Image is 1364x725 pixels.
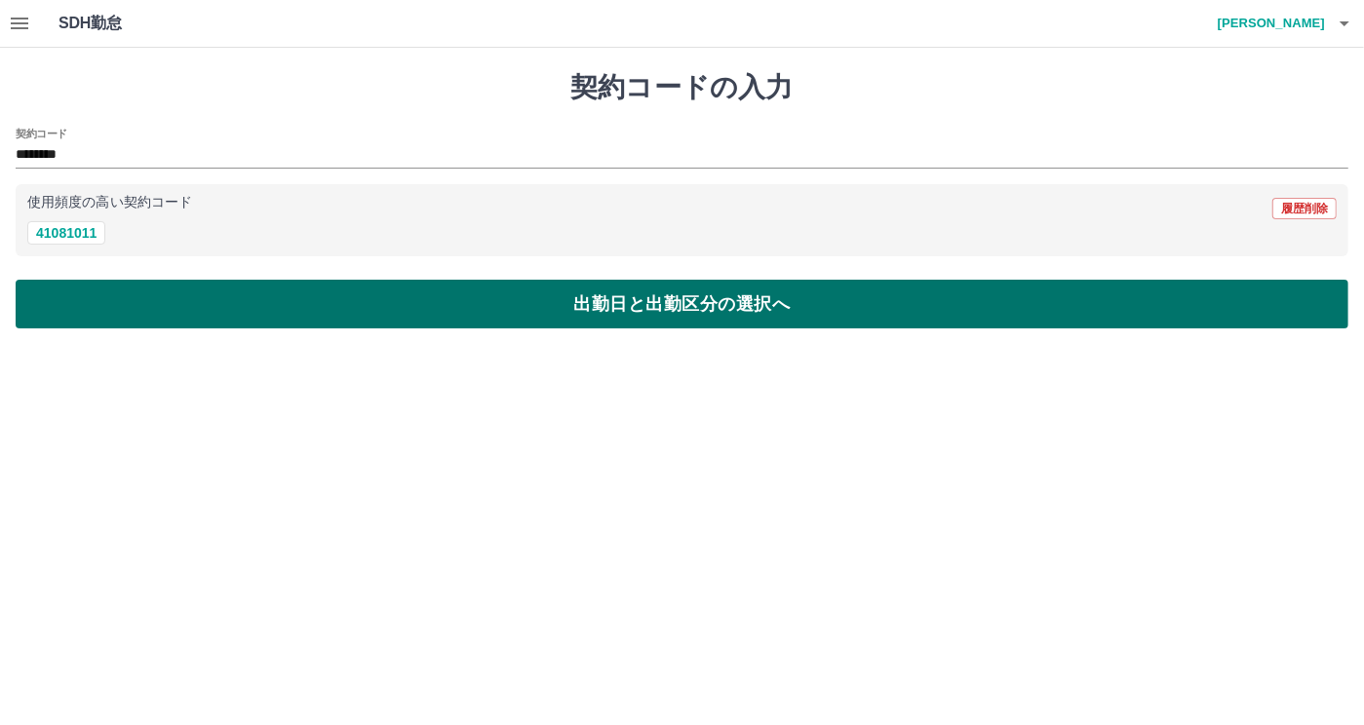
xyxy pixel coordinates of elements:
[27,196,192,210] p: 使用頻度の高い契約コード
[27,221,105,245] button: 41081011
[16,280,1348,328] button: 出勤日と出勤区分の選択へ
[16,71,1348,104] h1: 契約コードの入力
[16,126,67,141] h2: 契約コード
[1272,198,1337,219] button: 履歴削除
